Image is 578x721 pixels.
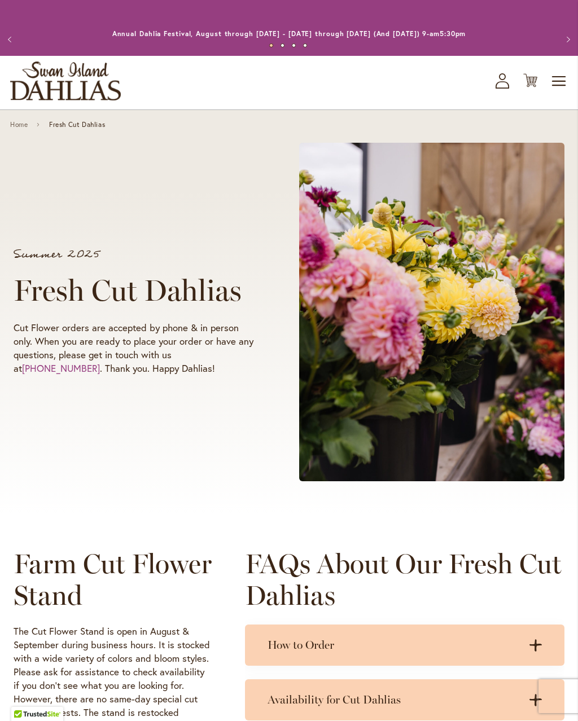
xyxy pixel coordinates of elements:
[268,638,519,652] h3: How to Order
[281,43,284,47] button: 2 of 4
[303,43,307,47] button: 4 of 4
[14,274,256,307] h1: Fresh Cut Dahlias
[112,29,466,38] a: Annual Dahlia Festival, August through [DATE] - [DATE] through [DATE] (And [DATE]) 9-am5:30pm
[10,121,28,129] a: Home
[22,362,100,375] a: [PHONE_NUMBER]
[292,43,296,47] button: 3 of 4
[555,28,578,51] button: Next
[49,121,105,129] span: Fresh Cut Dahlias
[245,679,564,720] summary: Availability for Cut Dahlias
[245,548,564,611] h2: FAQs About Our Fresh Cut Dahlias
[269,43,273,47] button: 1 of 4
[14,249,256,260] p: Summer 2025
[14,321,256,375] p: Cut Flower orders are accepted by phone & in person only. When you are ready to place your order ...
[14,548,212,611] h2: Farm Cut Flower Stand
[10,61,121,100] a: store logo
[245,625,564,666] summary: How to Order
